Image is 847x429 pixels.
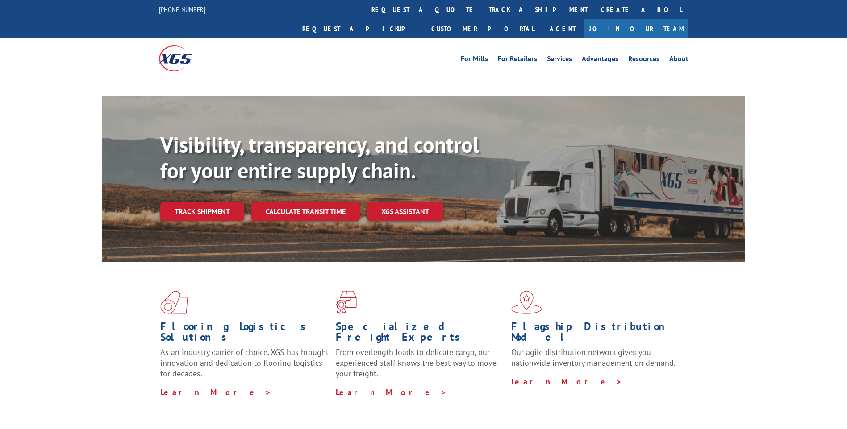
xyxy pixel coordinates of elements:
a: Join Our Team [584,19,688,38]
span: Our agile distribution network gives you nationwide inventory management on demand. [511,347,676,368]
b: Visibility, transparency, and control for your entire supply chain. [160,131,479,184]
span: As an industry carrier of choice, XGS has brought innovation and dedication to flooring logistics... [160,347,329,379]
a: For Retailers [498,55,537,65]
a: Services [547,55,572,65]
a: Learn More > [511,376,622,387]
a: Advantages [582,55,618,65]
a: Learn More > [336,387,447,397]
a: Calculate transit time [251,202,360,221]
a: [PHONE_NUMBER] [159,5,205,14]
a: Agent [541,19,584,38]
a: Track shipment [160,202,244,221]
a: Learn More > [160,387,271,397]
h1: Specialized Freight Experts [336,321,505,347]
a: Customer Portal [425,19,541,38]
a: Request a pickup [296,19,425,38]
h1: Flagship Distribution Model [511,321,680,347]
a: About [669,55,688,65]
a: Resources [628,55,659,65]
h1: Flooring Logistics Solutions [160,321,329,347]
a: For Mills [461,55,488,65]
img: xgs-icon-focused-on-flooring-red [336,291,357,314]
img: xgs-icon-total-supply-chain-intelligence-red [160,291,188,314]
a: XGS ASSISTANT [367,202,443,221]
p: From overlength loads to delicate cargo, our experienced staff knows the best way to move your fr... [336,347,505,387]
img: xgs-icon-flagship-distribution-model-red [511,291,542,314]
